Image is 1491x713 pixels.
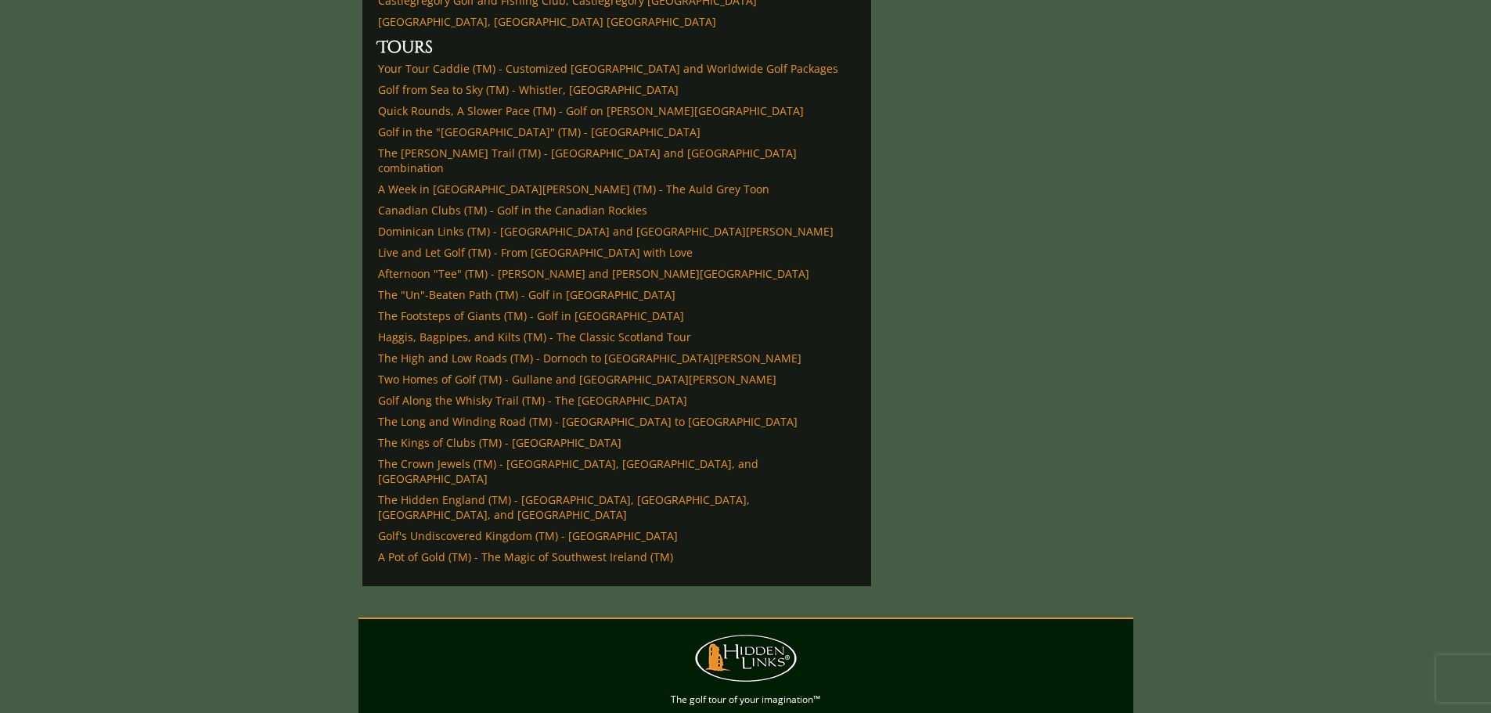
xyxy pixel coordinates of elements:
[378,146,797,175] a: The [PERSON_NAME] Trail (TM) - [GEOGRAPHIC_DATA] and [GEOGRAPHIC_DATA] combination
[378,549,673,564] a: A Pot of Gold (TM) - The Magic of Southwest Ireland (TM)
[362,691,1129,708] p: The golf tour of your imagination™
[378,435,621,450] a: The Kings of Clubs (TM) - [GEOGRAPHIC_DATA]
[378,329,691,344] a: Haggis, Bagpipes, and Kilts (TM) - The Classic Scotland Tour
[378,182,769,196] a: A Week in [GEOGRAPHIC_DATA][PERSON_NAME] (TM) - The Auld Grey Toon
[378,14,716,29] a: [GEOGRAPHIC_DATA], [GEOGRAPHIC_DATA] [GEOGRAPHIC_DATA]
[378,124,700,139] a: Golf in the "[GEOGRAPHIC_DATA]" (TM) - [GEOGRAPHIC_DATA]
[378,224,834,239] a: Dominican Links (TM) - [GEOGRAPHIC_DATA] and [GEOGRAPHIC_DATA][PERSON_NAME]
[378,414,798,429] a: The Long and Winding Road (TM) - [GEOGRAPHIC_DATA] to [GEOGRAPHIC_DATA]
[378,103,804,118] a: Quick Rounds, A Slower Pace (TM) - Golf on [PERSON_NAME][GEOGRAPHIC_DATA]
[378,61,838,76] a: Your Tour Caddie (TM) - Customized [GEOGRAPHIC_DATA] and Worldwide Golf Packages
[378,82,679,97] a: Golf from Sea to Sky (TM) - Whistler, [GEOGRAPHIC_DATA]
[378,492,750,522] a: The Hidden England (TM) - [GEOGRAPHIC_DATA], [GEOGRAPHIC_DATA], [GEOGRAPHIC_DATA], and [GEOGRAPHI...
[378,287,675,302] a: The "Un"-Beaten Path (TM) - Golf in [GEOGRAPHIC_DATA]
[378,266,809,281] a: Afternoon "Tee" (TM) - [PERSON_NAME] and [PERSON_NAME][GEOGRAPHIC_DATA]
[378,245,693,260] a: Live and Let Golf (TM) - From [GEOGRAPHIC_DATA] with Love
[378,351,801,366] a: The High and Low Roads (TM) - Dornoch to [GEOGRAPHIC_DATA][PERSON_NAME]
[378,372,776,387] a: Two Homes of Golf (TM) - Gullane and [GEOGRAPHIC_DATA][PERSON_NAME]
[378,35,855,62] h2: Tours
[378,203,647,218] a: Canadian Clubs (TM) - Golf in the Canadian Rockies
[378,308,684,323] a: The Footsteps of Giants (TM) - Golf in [GEOGRAPHIC_DATA]
[378,393,687,408] a: Golf Along the Whisky Trail (TM) - The [GEOGRAPHIC_DATA]
[378,456,758,486] a: The Crown Jewels (TM) - [GEOGRAPHIC_DATA], [GEOGRAPHIC_DATA], and [GEOGRAPHIC_DATA]
[378,528,678,543] a: Golf's Undiscovered Kingdom (TM) - [GEOGRAPHIC_DATA]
